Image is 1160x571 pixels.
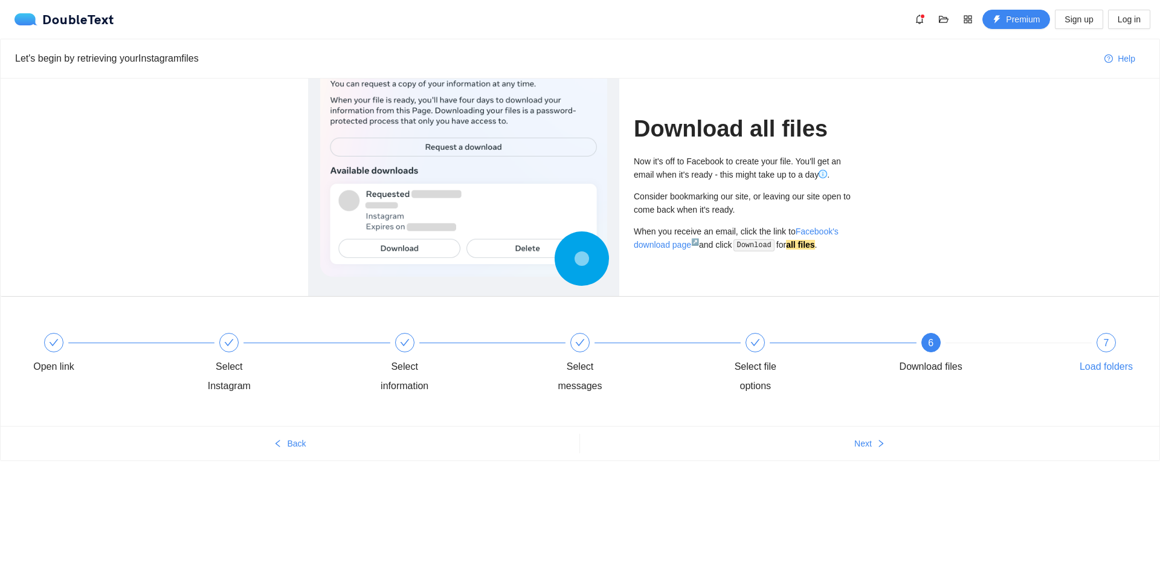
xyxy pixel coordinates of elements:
[370,357,440,396] div: Select information
[194,357,264,396] div: Select Instagram
[910,10,929,29] button: bell
[1118,13,1141,26] span: Log in
[1065,13,1093,26] span: Sign up
[634,227,839,250] a: Facebook's download page↗
[1071,333,1141,376] div: 7Load folders
[19,333,194,376] div: Open link
[720,357,790,396] div: Select file options
[910,15,929,24] span: bell
[545,357,615,396] div: Select messages
[194,333,369,396] div: Select Instagram
[854,437,872,450] span: Next
[877,439,885,449] span: right
[720,333,895,396] div: Select file options
[634,190,852,216] div: Consider bookmarking our site, or leaving our site open to come back when it's ready.
[49,338,59,347] span: check
[935,15,953,24] span: folder-open
[274,439,282,449] span: left
[400,338,410,347] span: check
[1080,357,1133,376] div: Load folders
[1,434,579,453] button: leftBack
[634,115,852,143] h1: Download all files
[1118,52,1135,65] span: Help
[634,225,852,252] div: When you receive an email, click the link to and click for .
[691,238,699,245] sup: ↗
[819,170,827,178] span: info-circle
[750,338,760,347] span: check
[993,15,1001,25] span: thunderbolt
[15,51,1095,66] div: Let's begin by retrieving your Instagram files
[33,357,74,376] div: Open link
[786,240,814,250] strong: all files
[634,155,852,181] div: Now it's off to Facebook to create your file. You'll get an email when it's ready - this might ta...
[982,10,1050,29] button: thunderboltPremium
[1095,49,1145,68] button: question-circleHelp
[370,333,545,396] div: Select information
[928,338,933,348] span: 6
[14,13,114,25] a: logoDoubleText
[580,434,1159,453] button: Nextright
[1104,54,1113,64] span: question-circle
[959,15,977,24] span: appstore
[900,357,962,376] div: Download files
[14,13,42,25] img: logo
[733,239,775,251] code: Download
[1055,10,1103,29] button: Sign up
[1108,10,1150,29] button: Log in
[958,10,978,29] button: appstore
[1006,13,1040,26] span: Premium
[545,333,720,396] div: Select messages
[14,13,114,25] div: DoubleText
[1104,338,1109,348] span: 7
[896,333,1071,376] div: 6Download files
[934,10,953,29] button: folder-open
[575,338,585,347] span: check
[287,437,306,450] span: Back
[224,338,234,347] span: check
